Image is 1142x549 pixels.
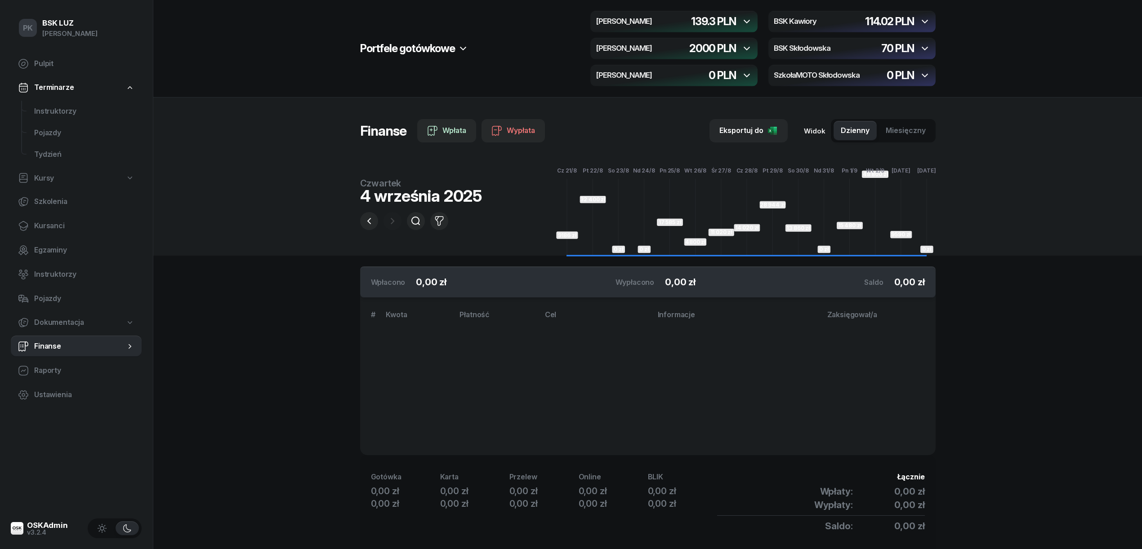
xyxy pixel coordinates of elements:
[509,497,579,510] div: 0,00 zł
[454,309,539,328] th: Płatność
[11,336,142,357] a: Finanse
[42,19,98,27] div: BSK LUZ
[34,58,134,70] span: Pulpit
[709,119,788,142] button: Eksportuj do
[540,309,652,328] th: Cel
[616,277,655,288] div: Wypłacono
[360,41,455,56] h2: Portfele gotówkowe
[11,264,142,285] a: Instruktorzy
[582,167,602,174] tspan: Pt 22/8
[360,309,381,328] th: #
[34,365,134,376] span: Raporty
[11,360,142,381] a: Raporty
[762,167,782,174] tspan: Pt 29/8
[11,288,142,310] a: Pojazdy
[11,77,142,98] a: Terminarze
[590,65,758,86] button: [PERSON_NAME]0 PLN
[42,28,98,40] div: [PERSON_NAME]
[879,121,933,141] button: Miesięczny
[34,149,134,160] span: Tydzień
[608,167,629,174] tspan: So 23/8
[648,485,717,497] div: 0,00 zł
[23,24,33,32] span: PK
[814,499,853,511] span: Wypłaty:
[34,196,134,208] span: Szkolenia
[788,167,809,174] tspan: So 30/8
[34,244,134,256] span: Egzaminy
[596,44,652,53] h4: [PERSON_NAME]
[27,522,68,529] div: OSKAdmin
[482,119,545,142] button: Wypłata
[768,11,936,32] button: BSK Kawiory114.02 PLN
[660,167,680,174] tspan: Pn 25/8
[652,309,822,328] th: Informacje
[557,167,577,174] tspan: Cz 21/8
[11,53,142,75] a: Pulpit
[719,125,778,137] div: Eksportuj do
[774,44,830,53] h4: BSK Skłodowska
[814,167,834,174] tspan: Nd 31/8
[768,38,936,59] button: BSK Skłodowska70 PLN
[825,520,852,532] span: Saldo:
[11,522,23,535] img: logo-xs@2x.png
[865,16,914,27] div: 114.02 PLN
[11,239,142,261] a: Egzaminy
[34,82,74,93] span: Terminarze
[491,125,535,137] div: Wypłata
[579,497,648,510] div: 0,00 zł
[596,18,652,26] h4: [PERSON_NAME]
[27,529,68,536] div: v3.2.4
[27,122,142,144] a: Pojazdy
[34,389,134,401] span: Ustawienia
[768,65,936,86] button: SzkołaMOTO Skłodowska0 PLN
[34,293,134,305] span: Pojazdy
[371,497,440,510] div: 0,00 zł
[371,277,406,288] div: Wpłacono
[440,485,509,497] div: 0,00 zł
[380,309,454,328] th: Kwota
[774,18,816,26] h4: BSK Kawiory
[709,70,736,81] div: 0 PLN
[822,309,936,328] th: Zaksięgował/a
[866,167,884,174] tspan: Wt 2/9
[689,43,736,54] div: 2000 PLN
[34,220,134,232] span: Kursanci
[691,16,736,27] div: 139.3 PLN
[648,471,717,483] div: BLIK
[820,485,853,498] span: Wpłaty:
[774,71,860,80] h4: SzkołaMOTO Skłodowska
[371,485,440,497] div: 0,00 zł
[711,167,731,174] tspan: Śr 27/8
[736,167,757,174] tspan: Cz 28/8
[440,497,509,510] div: 0,00 zł
[633,167,655,174] tspan: Nd 24/8
[11,215,142,237] a: Kursanci
[34,269,134,280] span: Instruktorzy
[34,173,54,184] span: Kursy
[427,125,466,137] div: Wpłata
[842,167,857,174] tspan: Pn 1/9
[881,43,914,54] div: 70 PLN
[864,277,883,288] div: Saldo
[34,127,134,139] span: Pojazdy
[11,191,142,213] a: Szkolenia
[596,71,652,80] h4: [PERSON_NAME]
[11,312,142,333] a: Dokumentacja
[590,11,758,32] button: [PERSON_NAME]139.3 PLN
[360,179,482,188] div: czwartek
[834,121,877,141] button: Dzienny
[11,168,142,189] a: Kursy
[371,471,440,483] div: Gotówka
[27,101,142,122] a: Instruktorzy
[440,471,509,483] div: Karta
[590,38,758,59] button: [PERSON_NAME]2000 PLN
[509,471,579,483] div: Przelew
[887,70,914,81] div: 0 PLN
[648,497,717,510] div: 0,00 zł
[841,125,870,137] span: Dzienny
[717,471,925,483] div: Łącznie
[417,119,476,142] button: Wpłata
[917,167,936,174] tspan: [DATE]
[886,125,926,137] span: Miesięczny
[34,106,134,117] span: Instruktorzy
